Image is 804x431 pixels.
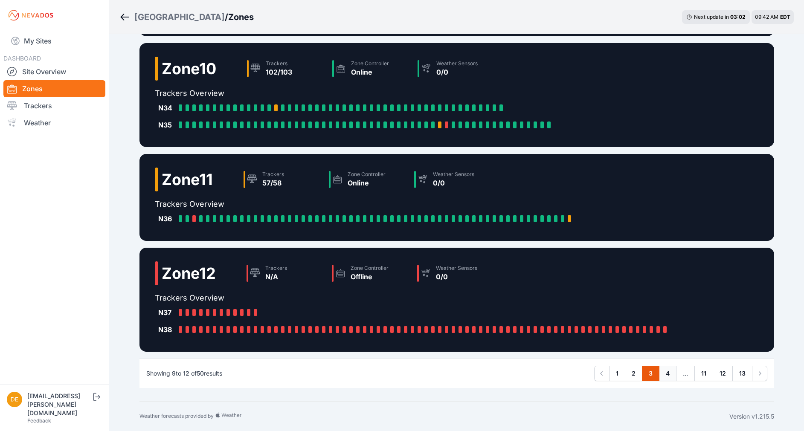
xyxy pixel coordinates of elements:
div: N36 [158,214,175,224]
div: [EMAIL_ADDRESS][PERSON_NAME][DOMAIN_NAME] [27,392,91,417]
a: [GEOGRAPHIC_DATA] [134,11,225,23]
div: N37 [158,307,175,318]
a: Weather Sensors0/0 [411,168,496,191]
div: N/A [265,272,287,282]
div: Offline [351,272,389,282]
div: Zone Controller [348,171,386,178]
div: Weather Sensors [433,171,474,178]
nav: Breadcrumb [119,6,254,28]
span: DASHBOARD [3,55,41,62]
div: Weather Sensors [436,60,478,67]
span: 9 [172,370,176,377]
a: 2 [625,366,642,381]
a: 12 [713,366,733,381]
div: 57/58 [262,178,284,188]
h2: Trackers Overview [155,198,578,210]
a: Trackers102/103 [244,57,329,81]
div: Zone Controller [351,60,389,67]
a: Feedback [27,417,51,424]
span: / [225,11,228,23]
div: Zone Controller [351,265,389,272]
a: 1 [609,366,625,381]
div: 0/0 [436,67,478,77]
a: 4 [659,366,676,381]
span: 50 [197,370,204,377]
h2: Zone 11 [162,171,213,188]
p: Showing to of results [146,369,222,378]
div: 03 : 02 [730,14,746,20]
div: Version v1.215.5 [729,412,774,421]
h2: Trackers Overview [155,292,673,304]
a: Trackers [3,97,105,114]
div: Online [351,67,389,77]
span: 12 [183,370,189,377]
div: N35 [158,120,175,130]
div: Weather forecasts provided by [139,412,729,421]
a: Weather Sensors0/0 [414,261,499,285]
div: 0/0 [433,178,474,188]
a: TrackersN/A [243,261,328,285]
span: EDT [780,14,790,20]
a: 11 [694,366,713,381]
a: 13 [732,366,752,381]
h2: Trackers Overview [155,87,557,99]
div: Trackers [266,60,292,67]
h2: Zone 10 [162,60,216,77]
span: Next update in [694,14,729,20]
div: 0/0 [436,272,477,282]
div: N34 [158,103,175,113]
div: Trackers [265,265,287,272]
a: Site Overview [3,63,105,80]
img: Nevados [7,9,55,22]
div: Trackers [262,171,284,178]
a: 3 [642,366,659,381]
h3: Zones [228,11,254,23]
div: 102/103 [266,67,292,77]
span: ... [676,366,695,381]
a: Trackers57/58 [240,168,325,191]
nav: Pagination [594,366,767,381]
div: Online [348,178,386,188]
div: Weather Sensors [436,265,477,272]
a: Weather [3,114,105,131]
span: 09:42 AM [755,14,778,20]
img: devin.martin@nevados.solar [7,392,22,407]
a: Zones [3,80,105,97]
a: My Sites [3,31,105,51]
div: N38 [158,324,175,335]
a: Weather Sensors0/0 [414,57,499,81]
h2: Zone 12 [162,265,216,282]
